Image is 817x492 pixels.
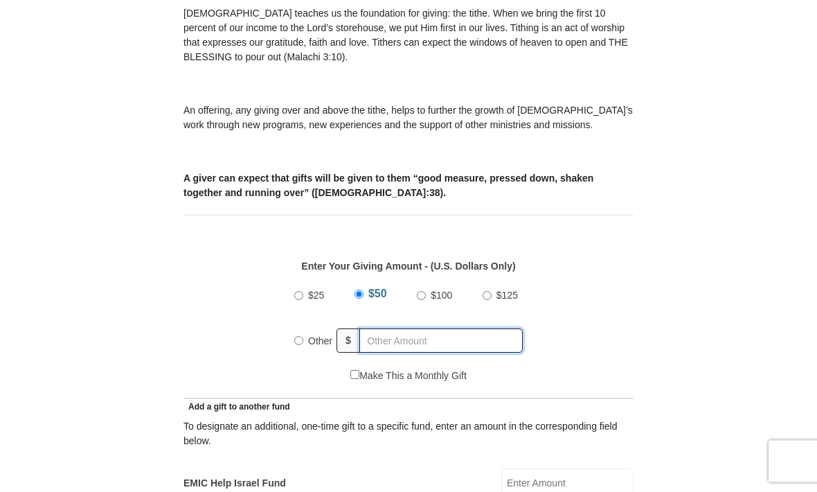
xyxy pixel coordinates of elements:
[301,261,515,272] strong: Enter Your Giving Amount - (U.S. Dollars Only)
[308,336,332,347] span: Other
[183,104,634,133] p: An offering, any giving over and above the tithe, helps to further the growth of [DEMOGRAPHIC_DAT...
[431,290,452,301] span: $100
[350,369,467,384] label: Make This a Monthly Gift
[336,329,360,353] span: $
[183,173,593,199] b: A giver can expect that gifts will be given to them “good measure, pressed down, shaken together ...
[183,403,290,412] span: Add a gift to another fund
[359,329,523,353] input: Other Amount
[350,371,359,380] input: Make This a Monthly Gift
[308,290,324,301] span: $25
[496,290,518,301] span: $125
[183,477,286,491] label: EMIC Help Israel Fund
[183,7,634,65] p: [DEMOGRAPHIC_DATA] teaches us the foundation for giving: the tithe. When we bring the first 10 pe...
[368,288,387,300] span: $50
[183,420,634,449] div: To designate an additional, one-time gift to a specific fund, enter an amount in the correspondin...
